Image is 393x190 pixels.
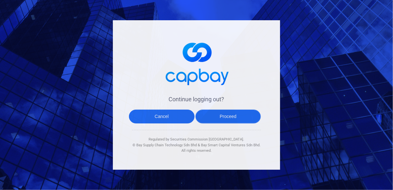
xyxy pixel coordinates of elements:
[133,143,197,147] span: © Bay Supply Chain Technology Sdn Bhd
[196,110,261,123] button: Proceed
[132,130,261,154] div: Regulated by Securities Commission [GEOGRAPHIC_DATA]. & All rights reserved.
[129,110,195,123] button: Cancel
[201,143,260,147] span: Bay Smart Capital Ventures Sdn Bhd.
[161,36,232,89] img: logo
[132,95,261,103] h4: Continue logging out?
